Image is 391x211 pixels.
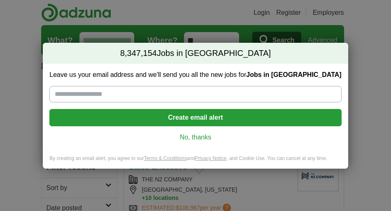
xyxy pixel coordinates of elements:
[120,48,157,59] span: 8,347,154
[144,155,187,161] a: Terms & Conditions
[195,155,227,161] a: Privacy Notice
[49,109,341,126] button: Create email alert
[56,133,335,142] a: No, thanks
[49,70,341,79] label: Leave us your email address and we'll send you all the new jobs for
[43,43,348,64] h2: Jobs in [GEOGRAPHIC_DATA]
[246,71,341,78] strong: Jobs in [GEOGRAPHIC_DATA]
[43,155,348,169] div: By creating an email alert, you agree to our and , and Cookie Use. You can cancel at any time.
